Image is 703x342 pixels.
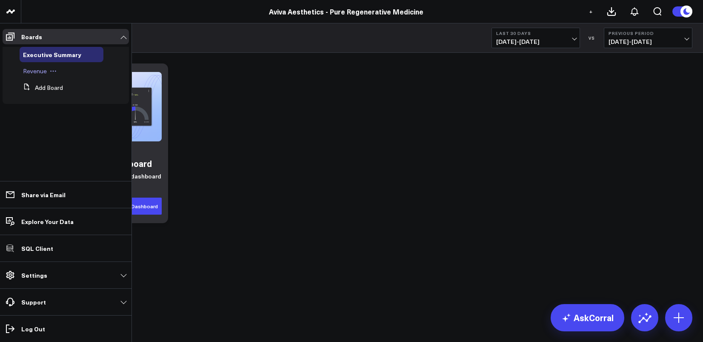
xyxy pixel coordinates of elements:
[496,38,575,45] span: [DATE] - [DATE]
[21,325,45,332] p: Log Out
[21,299,46,305] p: Support
[586,6,596,17] button: +
[589,9,593,14] span: +
[21,218,74,225] p: Explore Your Data
[492,28,580,48] button: Last 30 Days[DATE]-[DATE]
[21,33,42,40] p: Boards
[23,51,81,58] a: Executive Summary
[496,31,575,36] b: Last 30 Days
[103,198,162,215] button: Generate Dashboard
[551,304,624,331] a: AskCorral
[20,80,63,95] button: Add Board
[609,31,688,36] b: Previous Period
[21,272,47,279] p: Settings
[21,245,53,252] p: SQL Client
[269,7,423,16] a: Aviva Aesthetics - Pure Regenerative Medicine
[3,241,129,256] a: SQL Client
[23,67,47,75] span: Revenue
[23,68,47,75] a: Revenue
[21,191,66,198] p: Share via Email
[3,321,129,336] a: Log Out
[604,28,692,48] button: Previous Period[DATE]-[DATE]
[609,38,688,45] span: [DATE] - [DATE]
[23,50,81,59] span: Executive Summary
[584,35,600,40] div: VS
